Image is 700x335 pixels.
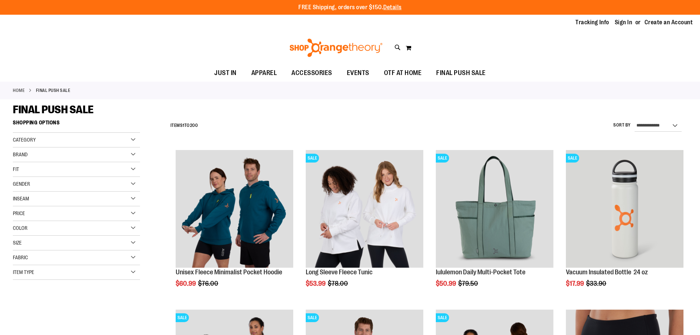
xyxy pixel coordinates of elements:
[13,254,28,260] span: Fabric
[170,120,198,131] h2: Items to
[13,269,34,275] span: Item Type
[383,4,402,11] a: Details
[566,150,683,268] img: Vacuum Insulated Bottle 24 oz
[575,18,609,26] a: Tracking Info
[13,166,19,172] span: Fit
[176,150,293,268] img: Unisex Fleece Minimalist Pocket Hoodie
[436,150,553,269] a: lululemon Daily Multi-Pocket ToteSALE
[562,146,687,306] div: product
[176,280,197,287] span: $60.99
[347,65,369,81] span: EVENTS
[436,280,457,287] span: $50.99
[176,313,189,322] span: SALE
[13,116,140,133] strong: Shopping Options
[586,280,607,287] span: $33.90
[566,268,648,276] a: Vacuum Insulated Bottle 24 oz
[13,196,29,202] span: Inseam
[566,154,579,163] span: SALE
[306,280,327,287] span: $53.99
[176,150,293,269] a: Unisex Fleece Minimalist Pocket Hoodie
[306,268,373,276] a: Long Sleeve Fleece Tunic
[176,268,282,276] a: Unisex Fleece Minimalist Pocket Hoodie
[613,122,631,128] label: Sort By
[251,65,277,81] span: APPAREL
[13,103,94,116] span: FINAL PUSH SALE
[436,313,449,322] span: SALE
[615,18,632,26] a: Sign In
[13,240,22,246] span: Size
[432,146,557,306] div: product
[214,65,237,81] span: JUST IN
[298,3,402,12] p: FREE Shipping, orders over $150.
[302,146,427,306] div: product
[436,154,449,163] span: SALE
[13,210,25,216] span: Price
[172,146,297,306] div: product
[458,280,479,287] span: $79.50
[306,150,423,268] img: Product image for Fleece Long Sleeve
[436,65,486,81] span: FINAL PUSH SALE
[436,268,525,276] a: lululemon Daily Multi-Pocket Tote
[288,39,384,57] img: Shop Orangetheory
[291,65,332,81] span: ACCESSORIES
[566,280,585,287] span: $17.99
[13,181,30,187] span: Gender
[306,150,423,269] a: Product image for Fleece Long SleeveSALE
[306,313,319,322] span: SALE
[198,280,219,287] span: $76.00
[436,150,553,268] img: lululemon Daily Multi-Pocket Tote
[190,123,198,128] span: 200
[13,225,28,231] span: Color
[13,137,36,143] span: Category
[13,152,28,157] span: Brand
[183,123,184,128] span: 1
[566,150,683,269] a: Vacuum Insulated Bottle 24 ozSALE
[36,87,71,94] strong: FINAL PUSH SALE
[13,87,25,94] a: Home
[645,18,693,26] a: Create an Account
[384,65,422,81] span: OTF AT HOME
[306,154,319,163] span: SALE
[328,280,349,287] span: $78.00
